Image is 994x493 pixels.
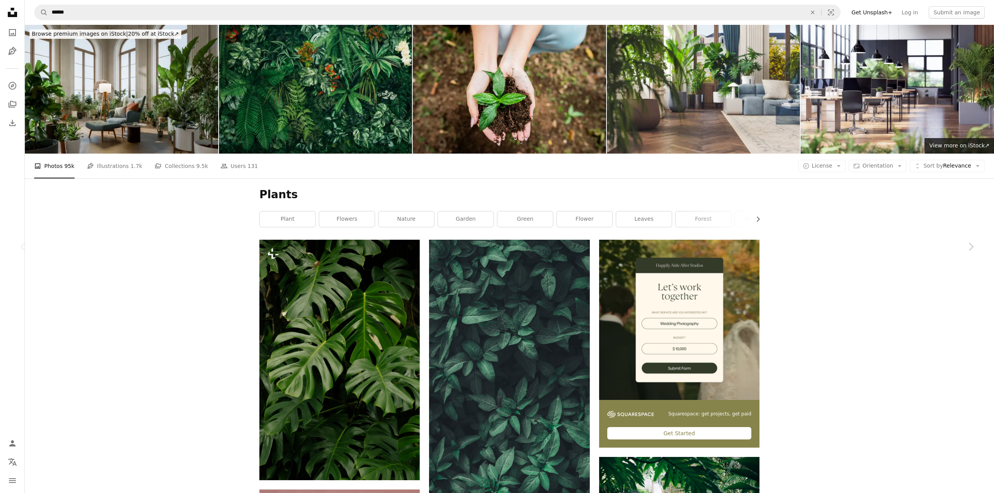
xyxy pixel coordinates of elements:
[5,473,20,488] button: Menu
[87,154,142,178] a: Illustrations 1.7k
[801,25,994,154] img: Modern industrial loft style office interior decorated with green nature 3d render
[897,6,923,19] a: Log in
[929,142,989,149] span: View more on iStock ↗
[259,240,420,480] img: a close up of a large green leafy plant
[438,211,494,227] a: garden
[599,240,759,400] img: file-1747939393036-2c53a76c450aimage
[196,162,208,170] span: 9.5k
[5,454,20,470] button: Language
[5,115,20,131] a: Download History
[379,211,434,227] a: nature
[847,6,897,19] a: Get Unsplash+
[248,162,258,170] span: 131
[929,6,985,19] button: Submit an image
[910,160,985,172] button: Sort byRelevance
[607,411,654,418] img: file-1747939142011-51e5cc87e3c9
[32,31,179,37] span: 20% off at iStock ↗
[32,31,128,37] span: Browse premium images on iStock |
[599,240,759,448] a: Squarespace: get projects, get paidGet Started
[923,162,971,170] span: Relevance
[260,211,315,227] a: plant
[849,160,907,172] button: Orientation
[751,211,759,227] button: scroll list to the right
[25,25,186,43] a: Browse premium images on iStock|20% off at iStock↗
[25,25,218,154] img: Classic living room many house plants
[259,188,759,202] h1: Plants
[947,209,994,284] a: Next
[5,436,20,451] a: Log in / Sign up
[607,427,751,439] div: Get Started
[413,25,606,154] img: Close-up of a woman holding sprout young plant outdoors
[497,211,553,227] a: green
[319,211,375,227] a: flowers
[668,411,751,417] span: Squarespace: get projects, get paid
[557,211,612,227] a: flower
[923,163,943,169] span: Sort by
[862,163,893,169] span: Orientation
[735,211,791,227] a: indoor plants
[676,211,731,227] a: forest
[812,163,832,169] span: License
[798,160,846,172] button: License
[130,162,142,170] span: 1.7k
[155,154,208,178] a: Collections 9.5k
[5,97,20,112] a: Collections
[219,25,412,154] img: Close up group of background green leaves texture and Abstract Nature Background. Lush Foliage Te...
[35,5,48,20] button: Search Unsplash
[616,211,672,227] a: leaves
[5,43,20,59] a: Illustrations
[822,5,840,20] button: Visual search
[221,154,258,178] a: Users 131
[259,356,420,363] a: a close up of a large green leafy plant
[429,379,589,386] a: green leaf plants
[34,5,841,20] form: Find visuals sitewide
[607,25,800,154] img: Cozy living room
[5,78,20,93] a: Explore
[804,5,821,20] button: Clear
[924,138,994,154] a: View more on iStock↗
[5,25,20,40] a: Photos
